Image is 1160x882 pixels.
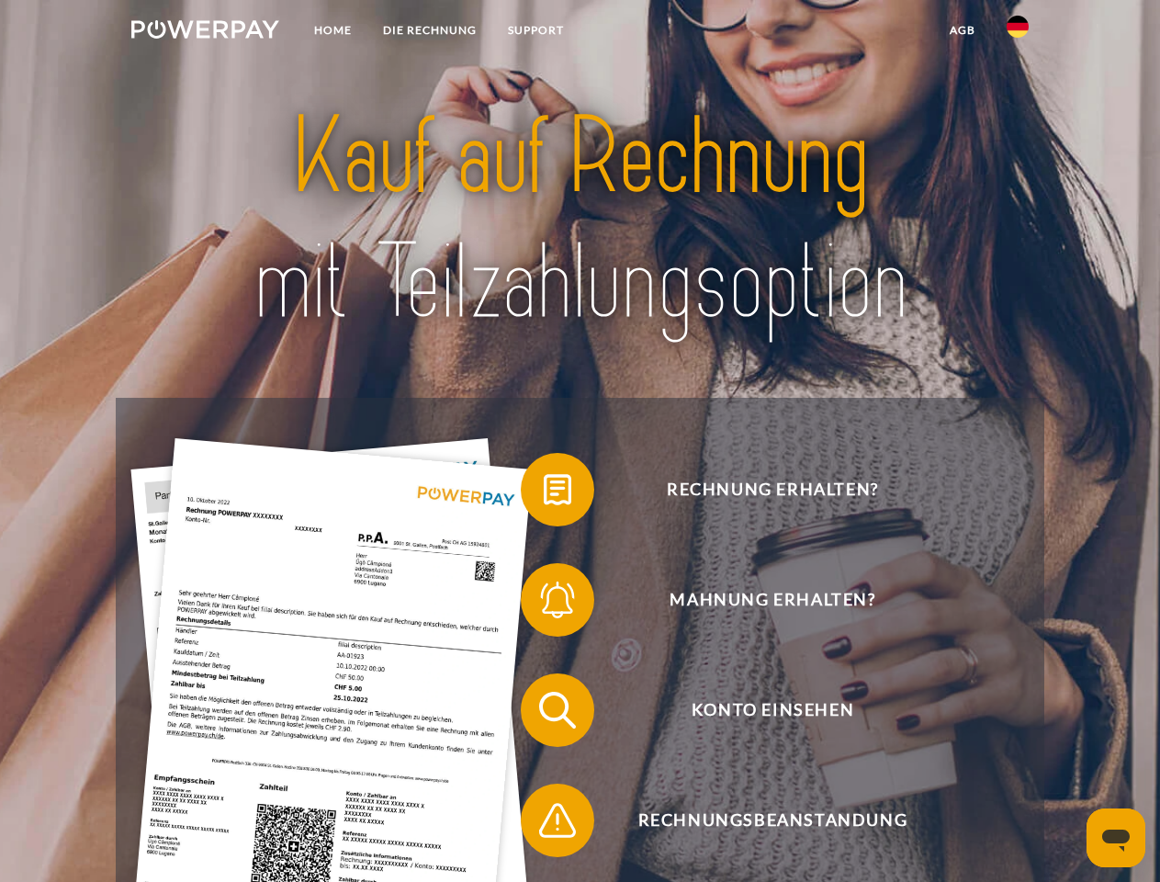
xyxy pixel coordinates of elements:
img: qb_bill.svg [535,467,580,513]
span: Rechnung erhalten? [547,453,997,526]
img: title-powerpay_de.svg [175,88,985,352]
span: Rechnungsbeanstandung [547,784,997,857]
iframe: Schaltfläche zum Öffnen des Messaging-Fensters [1087,808,1145,867]
img: qb_search.svg [535,687,580,733]
a: SUPPORT [492,14,580,47]
a: agb [934,14,991,47]
img: de [1007,16,1029,38]
span: Mahnung erhalten? [547,563,997,637]
button: Rechnung erhalten? [521,453,998,526]
a: DIE RECHNUNG [367,14,492,47]
img: logo-powerpay-white.svg [131,20,279,39]
span: Konto einsehen [547,673,997,747]
button: Konto einsehen [521,673,998,747]
button: Mahnung erhalten? [521,563,998,637]
button: Rechnungsbeanstandung [521,784,998,857]
img: qb_bell.svg [535,577,580,623]
a: Home [298,14,367,47]
img: qb_warning.svg [535,797,580,843]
